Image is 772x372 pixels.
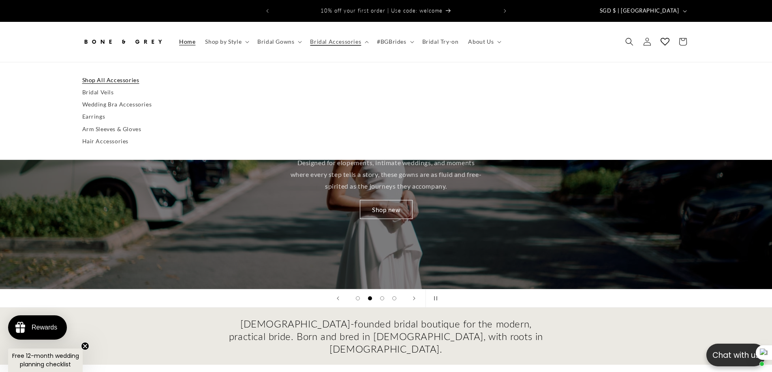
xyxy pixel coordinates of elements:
summary: About Us [463,33,505,50]
span: About Us [468,38,494,45]
span: Shop by Style [205,38,242,45]
a: Wedding Bra Accessories [82,98,690,111]
button: Load slide 4 of 4 [388,292,400,304]
button: Close teaser [81,342,89,350]
button: SGD $ | [GEOGRAPHIC_DATA] [595,3,690,19]
a: Shop new [360,200,413,219]
p: Chat with us [706,349,766,361]
button: Load slide 1 of 4 [352,292,364,304]
button: Load slide 2 of 4 [364,292,376,304]
button: Next announcement [496,3,514,19]
a: Arm Sleeves & Gloves [82,123,690,135]
span: Bridal Accessories [310,38,361,45]
summary: Bridal Accessories [305,33,372,50]
a: Home [174,33,200,50]
a: Earrings [82,111,690,123]
img: Bone and Grey Bridal [82,33,163,51]
span: 10% off your first order | Use code: welcome [321,7,443,14]
summary: Shop by Style [200,33,252,50]
h2: [DEMOGRAPHIC_DATA]-founded bridal boutique for the modern, practical bride. Born and bred in [DEM... [228,317,544,355]
span: Bridal Gowns [257,38,294,45]
a: Bridal Veils [82,86,690,98]
span: Home [179,38,195,45]
span: Bridal Try-on [422,38,459,45]
summary: #BGBrides [372,33,417,50]
button: Previous announcement [259,3,276,19]
div: Free 12-month wedding planning checklistClose teaser [8,349,83,372]
div: Rewards [32,324,57,331]
button: Pause slideshow [426,289,443,307]
a: Bone and Grey Bridal [79,30,166,54]
button: Next slide [405,289,423,307]
a: Bridal Try-on [417,33,464,50]
button: Open chatbox [706,344,766,366]
a: Hair Accessories [82,135,690,147]
span: Free 12-month wedding planning checklist [12,352,79,368]
p: Designed for elopements, intimate weddings, and moments where every step tells a story, these gow... [290,157,482,192]
span: #BGBrides [377,38,406,45]
summary: Bridal Gowns [252,33,305,50]
button: Previous slide [329,289,347,307]
summary: Search [620,33,638,51]
button: Load slide 3 of 4 [376,292,388,304]
a: Shop All Accessories [82,74,690,86]
span: SGD $ | [GEOGRAPHIC_DATA] [600,7,679,15]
